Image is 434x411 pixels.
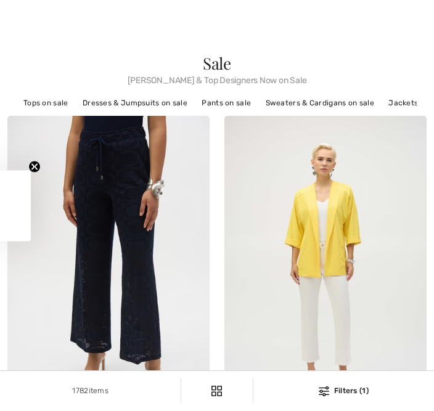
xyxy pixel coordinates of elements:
[203,52,231,74] span: Sale
[7,71,427,85] span: [PERSON_NAME] & Top Designers Now on Sale
[260,95,380,111] a: Sweaters & Cardigans on sale
[28,160,41,173] button: Close teaser
[17,95,75,111] a: Tops on sale
[195,95,257,111] a: Pants on sale
[76,95,194,111] a: Dresses & Jumpsuits on sale
[72,386,88,395] span: 1782
[211,386,222,396] img: Filters
[261,385,427,396] div: Filters (1)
